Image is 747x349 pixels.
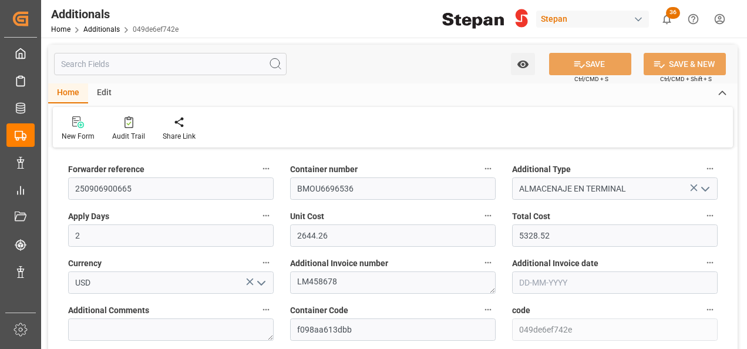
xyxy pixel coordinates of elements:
[536,11,649,28] div: Stepan
[702,255,718,270] button: Additional Invoice date
[258,302,274,317] button: Additional Comments
[51,5,179,23] div: Additionals
[511,53,535,75] button: open menu
[68,257,102,270] span: Currency
[536,8,654,30] button: Stepan
[480,208,496,223] button: Unit Cost
[512,257,598,270] span: Additional Invoice date
[702,161,718,176] button: Additional Type
[290,163,358,176] span: Container number
[512,163,571,176] span: Additional Type
[512,304,530,317] span: code
[112,131,145,142] div: Audit Trail
[290,271,496,294] textarea: LM458678
[512,271,718,294] input: DD-MM-YYYY
[290,304,348,317] span: Container Code
[83,25,120,33] a: Additionals
[258,161,274,176] button: Forwarder reference
[654,6,680,32] button: show 36 new notifications
[68,304,149,317] span: Additional Comments
[163,131,196,142] div: Share Link
[62,131,95,142] div: New Form
[290,257,388,270] span: Additional Invoice number
[680,6,706,32] button: Help Center
[660,75,712,83] span: Ctrl/CMD + Shift + S
[696,180,714,198] button: open menu
[88,83,120,103] div: Edit
[54,53,287,75] input: Search Fields
[51,25,70,33] a: Home
[252,274,270,292] button: open menu
[68,210,109,223] span: Apply Days
[644,53,726,75] button: SAVE & NEW
[68,163,144,176] span: Forwarder reference
[480,302,496,317] button: Container Code
[549,53,631,75] button: SAVE
[258,255,274,270] button: Currency
[48,83,88,103] div: Home
[480,255,496,270] button: Additional Invoice number
[512,210,550,223] span: Total Cost
[290,210,324,223] span: Unit Cost
[702,302,718,317] button: code
[442,9,528,29] img: Stepan_Company_logo.svg.png_1713531530.png
[666,7,680,19] span: 36
[480,161,496,176] button: Container number
[258,208,274,223] button: Apply Days
[702,208,718,223] button: Total Cost
[574,75,608,83] span: Ctrl/CMD + S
